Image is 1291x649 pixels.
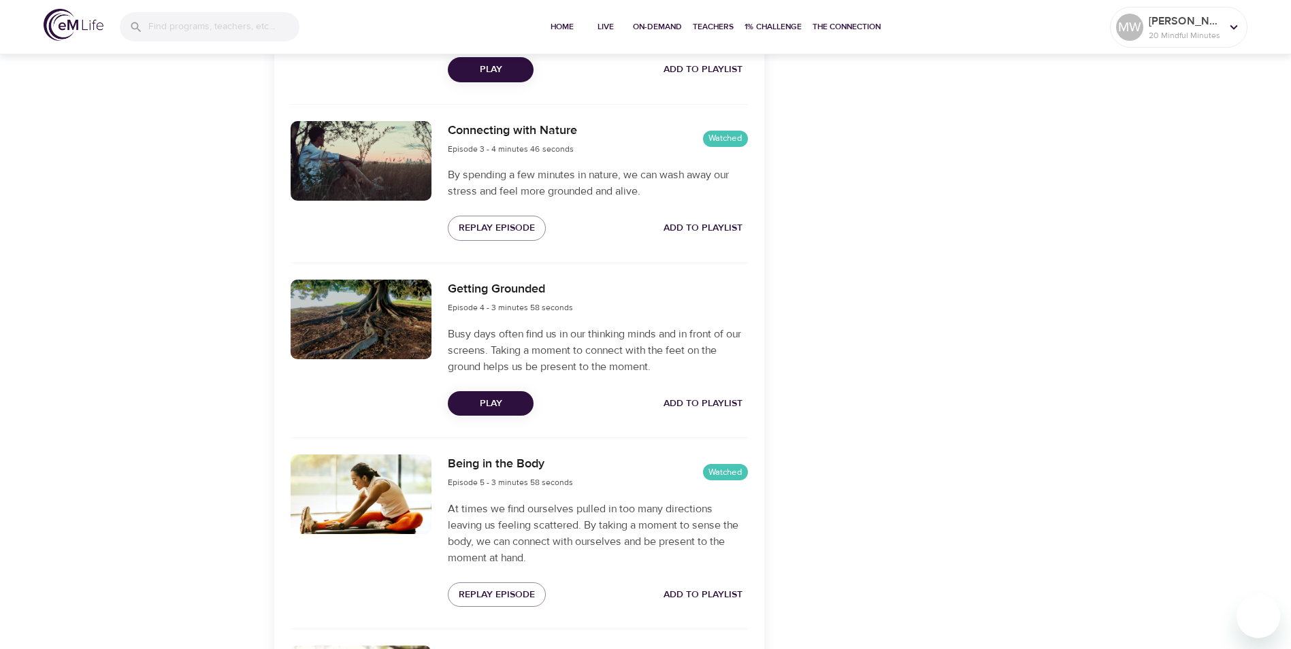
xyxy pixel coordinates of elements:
[693,20,734,34] span: Teachers
[448,167,747,199] p: By spending a few minutes in nature, we can wash away our stress and feel more grounded and alive.
[448,121,577,141] h6: Connecting with Nature
[1149,13,1221,29] p: [PERSON_NAME]
[703,132,748,145] span: Watched
[658,216,748,241] button: Add to Playlist
[658,391,748,416] button: Add to Playlist
[448,326,747,375] p: Busy days often find us in our thinking minds and in front of our screens. Taking a moment to con...
[664,586,742,603] span: Add to Playlist
[589,20,622,34] span: Live
[459,61,523,78] span: Play
[148,12,299,41] input: Find programs, teachers, etc...
[633,20,682,34] span: On-Demand
[1149,29,1221,41] p: 20 Mindful Minutes
[448,302,573,313] span: Episode 4 - 3 minutes 58 seconds
[546,20,578,34] span: Home
[448,582,546,608] button: Replay Episode
[1237,595,1280,638] iframe: Button to launch messaging window
[658,582,748,608] button: Add to Playlist
[664,395,742,412] span: Add to Playlist
[703,466,748,479] span: Watched
[459,586,535,603] span: Replay Episode
[459,395,523,412] span: Play
[448,454,573,474] h6: Being in the Body
[448,477,573,488] span: Episode 5 - 3 minutes 58 seconds
[1116,14,1143,41] div: MW
[745,20,802,34] span: 1% Challenge
[459,220,535,237] span: Replay Episode
[44,9,103,41] img: logo
[448,501,747,566] p: At times we find ourselves pulled in too many directions leaving us feeling scattered. By taking ...
[448,280,573,299] h6: Getting Grounded
[664,61,742,78] span: Add to Playlist
[448,391,534,416] button: Play
[448,216,546,241] button: Replay Episode
[448,57,534,82] button: Play
[658,57,748,82] button: Add to Playlist
[448,144,574,154] span: Episode 3 - 4 minutes 46 seconds
[813,20,881,34] span: The Connection
[664,220,742,237] span: Add to Playlist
